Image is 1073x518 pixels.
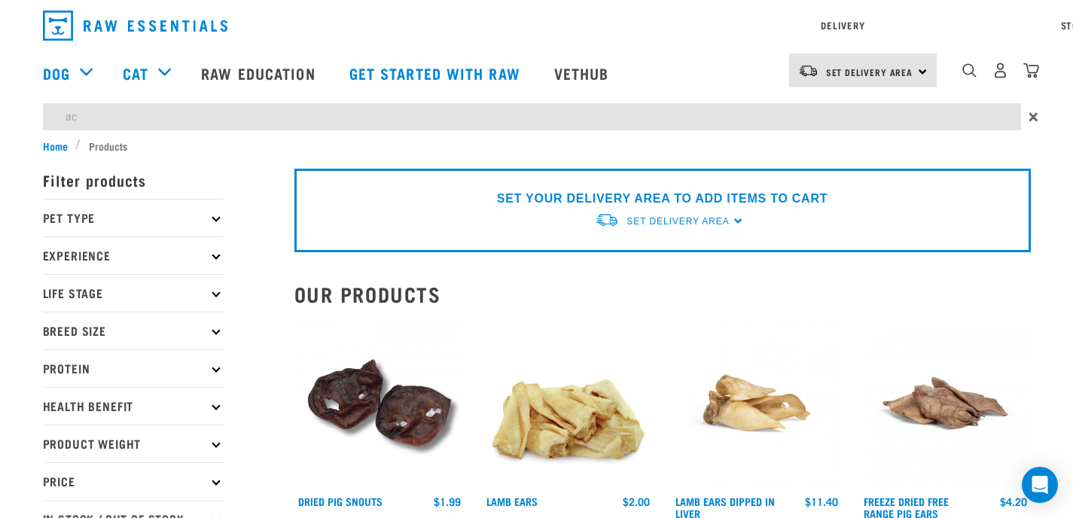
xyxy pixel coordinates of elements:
[626,216,729,227] span: Set Delivery Area
[623,495,650,507] div: $2.00
[43,274,224,312] p: Life Stage
[43,161,224,199] p: Filter products
[539,43,628,103] a: Vethub
[294,318,465,489] img: IMG 9990
[43,349,224,387] p: Protein
[805,495,838,507] div: $11.40
[826,69,913,75] span: Set Delivery Area
[992,62,1008,78] img: user.png
[186,43,334,103] a: Raw Education
[864,498,949,516] a: Freeze Dried Free Range Pig Ears
[43,425,224,462] p: Product Weight
[43,462,224,500] p: Price
[672,318,843,489] img: Lamb Ear Dipped Liver
[43,103,1021,130] input: Search...
[821,23,864,28] a: Delivery
[486,498,538,504] a: Lamb Ears
[595,212,619,228] img: van-moving.png
[43,138,68,154] span: Home
[962,63,977,78] img: home-icon-1@2x.png
[298,498,383,504] a: Dried Pig Snouts
[1023,62,1039,78] img: home-icon@2x.png
[1000,495,1027,507] div: $4.20
[43,138,1031,154] nav: breadcrumbs
[43,236,224,274] p: Experience
[43,11,227,41] img: Raw Essentials Logo
[1029,103,1038,130] span: ×
[483,318,654,489] img: Pile Of Lamb Ears Treat For Pets
[43,62,70,84] a: Dog
[860,318,1031,489] img: Pigs Ears
[675,498,775,516] a: Lamb Ears Dipped in Liver
[43,138,76,154] a: Home
[43,199,224,236] p: Pet Type
[123,62,148,84] a: Cat
[434,495,461,507] div: $1.99
[43,387,224,425] p: Health Benefit
[294,282,1031,306] h2: Our Products
[31,5,1043,47] nav: dropdown navigation
[497,190,828,208] p: SET YOUR DELIVERY AREA TO ADD ITEMS TO CART
[798,64,818,78] img: van-moving.png
[1022,467,1058,503] div: Open Intercom Messenger
[334,43,539,103] a: Get started with Raw
[43,312,224,349] p: Breed Size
